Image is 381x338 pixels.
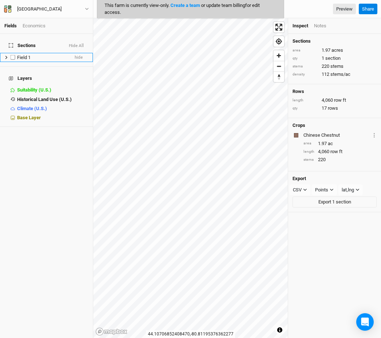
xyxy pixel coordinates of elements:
div: Notes [314,23,326,29]
div: Points [315,186,328,194]
span: acres [331,47,343,54]
button: Enter fullscreen [274,22,284,32]
span: Sections [9,43,36,48]
div: Rawn Farm [17,5,62,13]
button: Crop Usage [372,131,377,139]
div: lat,lng [342,186,354,194]
div: 220 [292,63,377,70]
a: Fields [4,23,17,28]
div: Suitability (U.S.) [17,87,89,93]
span: Field 1 [17,55,31,60]
canvas: Map [93,18,288,338]
div: Climate (U.S.) [17,106,89,112]
button: lat,lng [338,184,363,195]
span: or update team billing [201,3,245,8]
h4: Crops [292,123,305,128]
span: stems/ac [330,71,350,78]
div: qty [292,56,318,61]
h4: Rows [292,89,377,94]
span: Toggle attribution [278,326,282,334]
button: Reset bearing to north [274,71,284,82]
div: length [292,98,318,103]
div: length [303,149,314,155]
span: ac [328,140,333,147]
div: 1.97 [303,140,377,147]
h4: Layers [4,71,89,86]
span: Suitability (U.S.) [17,87,51,93]
span: rows [328,105,338,112]
div: Field 1 [17,55,69,61]
div: stems [303,157,314,163]
div: Base Layer [17,115,89,121]
button: Zoom out [274,61,284,71]
div: Chinese Chestnut [303,132,370,139]
button: Share [359,4,377,15]
span: Climate (U.S.) [17,106,47,111]
div: Inspect [292,23,308,29]
div: area [303,141,314,146]
div: CSV [293,186,302,194]
div: Historical Land Use (U.S.) [17,97,89,102]
div: stems [292,64,318,69]
div: area [292,48,318,53]
button: Find my location [274,36,284,47]
span: hide [75,53,83,62]
button: Zoom in [274,50,284,61]
div: Economics [23,23,46,29]
a: Mapbox logo [95,327,127,336]
button: [GEOGRAPHIC_DATA] [4,5,89,13]
div: 1 [292,55,377,62]
div: [GEOGRAPHIC_DATA] [17,5,62,13]
span: row ft [334,97,346,104]
h4: Export [292,176,377,182]
span: for edit access. [105,3,260,15]
h4: Sections [292,38,377,44]
div: qty [292,106,318,111]
span: stems [330,63,343,70]
button: Points [312,184,337,195]
span: section [325,55,341,62]
button: Export 1 section [292,197,377,207]
div: 44.10706852408470 , -80.81195376362277 [146,330,235,338]
button: Hide All [68,43,84,48]
span: Reset bearing to north [274,72,284,82]
a: Preview [333,4,356,15]
a: Create a team [170,3,200,8]
span: row ft [330,148,342,155]
div: 1.97 [292,47,377,54]
span: Historical Land Use (U.S.) [17,97,72,102]
span: This farm is currently view-only. [105,3,260,15]
button: CSV [290,184,310,195]
span: Base Layer [17,115,41,120]
div: 4,060 [303,148,377,155]
div: 112 [292,71,377,78]
div: density [292,72,318,77]
div: 220 [303,156,377,163]
div: 17 [292,105,377,112]
div: Open Intercom Messenger [356,313,374,331]
div: 4,060 [292,97,377,104]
